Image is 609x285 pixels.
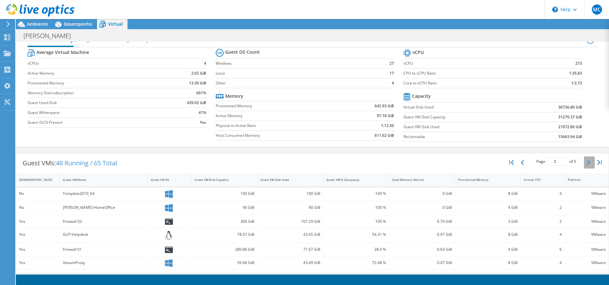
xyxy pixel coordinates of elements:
div: Guest VM Disk Used [260,178,313,182]
label: Active Memory [28,70,163,76]
div: 100 GiB [194,190,254,197]
div: Firewall 03 [63,218,145,225]
b: 4 [204,60,206,67]
span: Virtual [108,21,123,27]
label: Guest iSCSI Present [28,119,163,126]
b: 642.93 GiB [375,103,394,109]
label: Windows [216,60,378,67]
div: Provisioned Memory [458,178,510,182]
div: 28.9 % [326,246,386,253]
b: 1:35.83 [569,70,582,76]
label: Memory Oversubscription [28,90,163,96]
div: VMware [568,231,606,238]
div: 8 GiB [458,231,518,238]
b: 611.62 GiB [375,132,394,139]
span: MC [592,4,602,15]
div: 0 GiB [392,190,452,197]
b: 4 [392,80,394,86]
b: 27 [390,60,394,67]
b: Guest OS Count [225,49,260,55]
div: [PERSON_NAME]-HomeOffice [63,204,145,211]
label: Guest VM Disk Capacity [403,114,520,120]
div: 43.49 GiB [260,259,320,266]
b: 215 [575,60,582,67]
div: Guest VM Disk Capacity [194,178,247,182]
div: 0 GiB [392,204,452,211]
span: Page of [536,157,576,166]
b: 661% [196,90,206,96]
div: 167.29 GiB [260,218,320,225]
label: CPU to vCPU Ratio [403,70,535,76]
div: Guest VMs: [16,153,123,173]
b: 15663.94 GiB [558,134,582,140]
div: 54.31 % [326,231,386,238]
div: Yes [19,218,57,225]
div: No [19,190,57,197]
label: Provisioned Memory [216,103,342,109]
div: 4 GiB [458,246,518,253]
div: Yes [19,246,57,253]
div: Guest VM Name [63,178,137,182]
span: Ambiente [27,21,48,27]
div: 300 GiB [194,218,254,225]
div: Platform [568,178,598,182]
div: 4 [524,259,561,266]
label: Reclaimable [403,134,520,140]
div: 78.37 GiB [194,231,254,238]
svg: \n [552,7,558,12]
div: 2 [524,218,561,225]
div: Template2019_64 [63,190,145,197]
div: 8 GiB [458,190,518,197]
div: 90 GiB [260,204,320,211]
b: Capacity [412,93,431,99]
div: Used Memory (Active) [392,178,444,182]
div: VMware [568,218,606,225]
div: 0.47 GiB [392,259,452,266]
div: 8 GiB [458,259,518,266]
b: Yes [200,119,206,126]
div: 90 GiB [194,204,254,211]
div: GLPI Helpdesk [63,231,145,238]
input: jump to page [546,157,568,166]
label: Active Memory [216,113,342,119]
div: 3 GiB [458,218,518,225]
div: VMware [568,246,606,253]
b: 13.39 GiB [189,80,206,86]
label: Guest VM Disk Used [403,124,520,130]
b: 36736.80 GiB [558,104,582,110]
b: 41% [199,109,206,116]
label: vCPU [403,60,535,67]
span: Desempenho [64,21,92,27]
label: vCPUs [28,60,163,67]
label: Provisioned Memory [28,80,163,86]
b: 2.02 GiB [191,70,206,76]
label: Other [216,80,378,86]
span: 5 [574,159,576,164]
b: vCPU [413,49,424,56]
div: 4 [524,190,561,197]
label: Virtual Disk Used [403,104,520,110]
b: Memory [225,93,243,99]
b: 21072.86 GiB [558,124,582,130]
div: 43.45 GiB [260,231,320,238]
div: Yes [19,231,57,238]
div: 4 GiB [458,204,518,211]
div: Guest VM % Occupancy [326,178,379,182]
div: Yes [19,259,57,266]
h1: [PERSON_NAME] [21,32,81,39]
label: Host Consumed Memory [216,132,342,139]
div: 2 [524,204,561,211]
b: 439.02 GiB [187,100,206,106]
div: 0.97 GiB [392,231,452,238]
b: 1:3.72 [571,80,582,86]
div: VMware [568,190,606,197]
div: VMware [568,259,606,266]
div: VMware [568,204,606,211]
b: 1:12.50 [381,123,394,129]
div: 280.86 GiB [194,246,254,253]
div: [DEMOGRAPHIC_DATA] [19,178,49,182]
div: 71.67 GiB [260,246,320,253]
div: Firewall 01 [63,246,145,253]
b: 97.18 GiB [377,113,394,119]
span: 48 Running / 65 Total [56,159,117,167]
